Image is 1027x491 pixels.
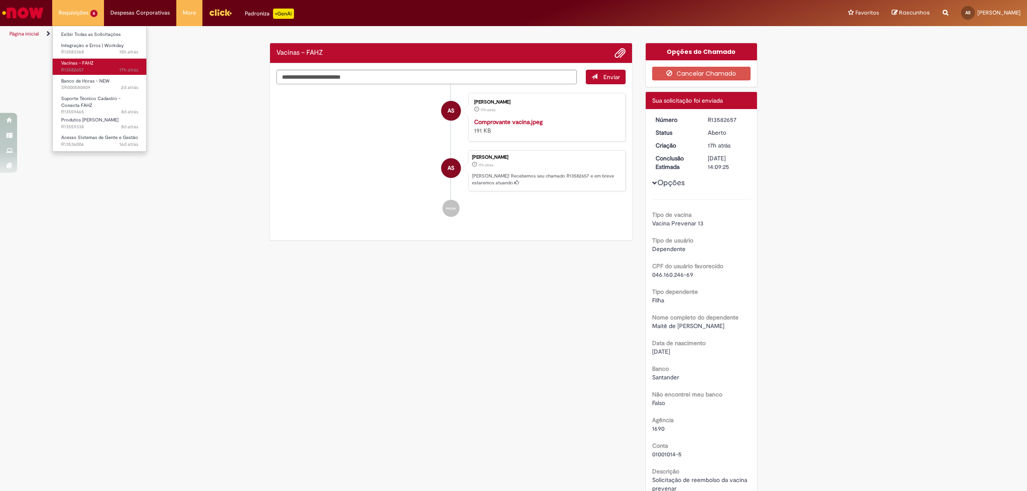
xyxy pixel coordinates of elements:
[652,339,706,347] b: Data de nascimento
[652,211,692,219] b: Tipo de vacina
[119,141,138,148] time: 15/09/2025 14:16:18
[652,348,670,355] span: [DATE]
[183,9,196,17] span: More
[119,141,138,148] span: 16d atrás
[472,173,621,186] p: [PERSON_NAME]! Recebemos seu chamado R13582657 e em breve estaremos atuando.
[708,141,748,150] div: 30/09/2025 16:09:21
[273,9,294,19] p: +GenAi
[652,262,723,270] b: CPF do usuário favorecido
[892,9,930,17] a: Rascunhos
[121,109,138,115] span: 8d atrás
[652,416,674,424] b: Agência
[649,115,702,124] dt: Número
[119,67,138,73] span: 17h atrás
[652,425,665,432] span: 1690
[652,67,751,80] button: Cancelar Chamado
[652,314,739,321] b: Nome completo do dependente
[474,118,543,126] a: Comprovante vacina.jpeg
[52,26,147,152] ul: Requisições
[59,9,89,17] span: Requisições
[708,128,748,137] div: Aberto
[652,245,686,253] span: Dependente
[121,124,138,130] span: 8d atrás
[965,10,971,15] span: AS
[61,84,138,91] span: SR000580409
[652,399,665,407] span: Falso
[61,141,138,148] span: R13536006
[614,47,626,59] button: Adicionar anexos
[448,101,454,121] span: AS
[61,67,138,74] span: R13582657
[708,115,748,124] div: R13582657
[209,6,232,19] img: click_logo_yellow_360x200.png
[441,158,461,178] div: Ana Luiza Gomes Silva
[586,70,626,84] button: Enviar
[708,142,730,149] span: 17h atrás
[53,59,147,74] a: Aberto R13582657 : Vacinas – FAHZ
[652,271,693,278] span: 046.160.246-69
[121,84,138,91] time: 29/09/2025 13:38:28
[652,219,703,227] span: Vacina Prevenar 13
[652,390,722,398] b: Não encontrei meu banco
[652,365,669,373] b: Banco
[276,49,323,57] h2: Vacinas – FAHZ Histórico de tíquete
[478,163,493,168] span: 17h atrás
[652,373,679,381] span: Santander
[119,49,138,55] time: 30/09/2025 17:44:37
[53,115,147,131] a: Aberto R13559338 : Produtos Natalinos - FAHZ
[472,155,621,160] div: [PERSON_NAME]
[121,109,138,115] time: 23/09/2025 14:46:02
[899,9,930,17] span: Rascunhos
[245,9,294,19] div: Padroniza
[481,107,496,112] span: 17h atrás
[652,450,682,458] span: 01001014-5
[977,9,1021,16] span: [PERSON_NAME]
[61,78,110,84] span: Banco de Horas - NEW
[708,142,730,149] time: 30/09/2025 16:09:21
[652,467,679,475] b: Descrição
[652,237,693,244] b: Tipo de usuário
[53,94,147,112] a: Aberto R13559465 : Suporte Técnico Cadastro - Conecta FAHZ
[441,101,461,121] div: Ana Luiza Gomes Silva
[121,84,138,91] span: 2d atrás
[276,150,626,191] li: Ana Luiza Gomes Silva
[603,73,620,81] span: Enviar
[481,107,496,112] time: 30/09/2025 16:08:42
[652,288,698,296] b: Tipo dependente
[855,9,879,17] span: Favoritos
[474,100,617,105] div: [PERSON_NAME]
[652,322,724,330] span: Maitê de [PERSON_NAME]
[448,158,454,178] span: AS
[53,133,147,149] a: Aberto R13536006 : Acesso Sistemas de Gente e Gestão
[61,134,138,141] span: Acesso Sistemas de Gente e Gestão
[649,128,702,137] dt: Status
[110,9,170,17] span: Despesas Corporativas
[61,95,121,109] span: Suporte Técnico Cadastro - Conecta FAHZ
[53,41,147,57] a: Aberto R13583368 : Integração e Erros | Workday
[61,49,138,56] span: R13583368
[53,77,147,92] a: Aberto SR000580409 : Banco de Horas - NEW
[61,60,94,66] span: Vacinas – FAHZ
[652,296,664,304] span: Filha
[478,163,493,168] time: 30/09/2025 16:09:21
[646,43,757,60] div: Opções do Chamado
[119,67,138,73] time: 30/09/2025 16:09:23
[61,109,138,115] span: R13559465
[708,154,748,171] div: [DATE] 14:09:25
[6,26,678,42] ul: Trilhas de página
[53,30,147,39] a: Exibir Todas as Solicitações
[276,84,626,225] ul: Histórico de tíquete
[474,118,617,135] div: 191 KB
[276,70,577,85] textarea: Digite sua mensagem aqui...
[61,124,138,130] span: R13559338
[649,141,702,150] dt: Criação
[652,442,668,450] b: Conta
[121,124,138,130] time: 23/09/2025 14:30:16
[119,49,138,55] span: 15h atrás
[649,154,702,171] dt: Conclusão Estimada
[652,97,723,104] span: Sua solicitação foi enviada
[90,10,98,17] span: 6
[1,4,45,21] img: ServiceNow
[9,30,39,37] a: Página inicial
